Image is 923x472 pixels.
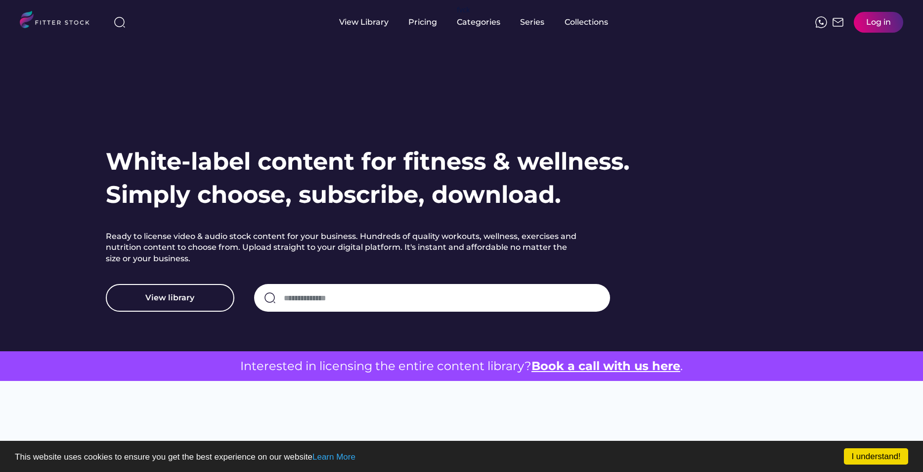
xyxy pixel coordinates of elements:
[531,359,680,373] a: Book a call with us here
[264,292,276,304] img: search-normal.svg
[457,5,470,15] div: fvck
[815,16,827,28] img: meteor-icons_whatsapp%20%281%29.svg
[15,453,908,461] p: This website uses cookies to ensure you get the best experience on our website
[844,448,908,465] a: I understand!
[565,17,608,28] div: Collections
[114,16,126,28] img: search-normal%203.svg
[312,452,355,462] a: Learn More
[339,17,389,28] div: View Library
[106,284,234,312] button: View library
[408,17,437,28] div: Pricing
[520,17,545,28] div: Series
[832,16,844,28] img: Frame%2051.svg
[106,145,630,211] h1: White-label content for fitness & wellness. Simply choose, subscribe, download.
[866,17,891,28] div: Log in
[106,231,580,264] h2: Ready to license video & audio stock content for your business. Hundreds of quality workouts, wel...
[20,11,98,31] img: LOGO.svg
[457,17,500,28] div: Categories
